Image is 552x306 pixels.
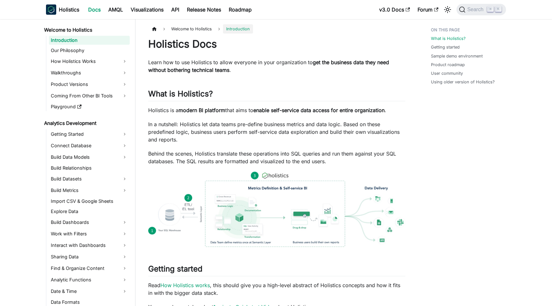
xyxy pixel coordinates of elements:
a: How Holistics Works [49,56,130,66]
button: Search (Command+K) [456,4,506,15]
a: How Holistics works [160,282,210,288]
a: Walkthroughs [49,68,130,78]
a: Find & Organize Content [49,263,130,273]
span: Introduction [223,24,253,34]
p: Learn how to use Holistics to allow everyone in your organization to . [148,58,405,74]
a: Getting Started [49,129,130,139]
a: Explore Data [49,207,130,216]
nav: Docs sidebar [40,19,135,306]
h2: Getting started [148,264,405,276]
a: Our Philosophy [49,46,130,55]
a: Using older version of Holistics? [431,79,495,85]
span: Welcome to Holistics [168,24,215,34]
a: Playground [49,102,130,111]
a: User community [431,70,463,76]
a: Build Dashboards [49,217,130,227]
a: Analytic Functions [49,275,130,285]
kbd: K [495,6,502,12]
a: Analytics Development [42,119,130,128]
a: Roadmap [225,4,256,15]
button: Switch between dark and light mode (currently light mode) [442,4,453,15]
a: Build Metrics [49,185,130,195]
p: Read , this should give you a high-level abstract of Holistics concepts and how it fits in with t... [148,281,405,297]
a: Release Notes [183,4,225,15]
a: v3.0 Docs [375,4,414,15]
a: Docs [84,4,104,15]
span: Search [465,7,487,12]
a: Forum [414,4,442,15]
a: Visualizations [127,4,167,15]
a: Interact with Dashboards [49,240,130,250]
a: Introduction [49,36,130,45]
p: In a nutshell: Holistics let data teams pre-define business metrics and data logic. Based on thes... [148,120,405,143]
a: Coming From Other BI Tools [49,91,130,101]
a: Work with Filters [49,229,130,239]
a: Import CSV & Google Sheets [49,197,130,206]
img: Holistics [46,4,56,15]
a: Welcome to Holistics [42,26,130,34]
a: API [167,4,183,15]
a: Sample demo environment [431,53,483,59]
a: Build Datasets [49,174,130,184]
a: Product Versions [49,79,130,89]
a: Sharing Data [49,252,130,262]
a: AMQL [104,4,127,15]
a: Connect Database [49,141,130,151]
p: Holistics is a that aims to . [148,106,405,114]
strong: enable self-service data access for entire organization [253,107,385,113]
b: Holistics [59,6,79,13]
a: What is Holistics? [431,35,466,42]
a: Home page [148,24,160,34]
a: HolisticsHolistics [46,4,79,15]
img: How Holistics fits in your Data Stack [148,172,405,247]
kbd: ⌘ [487,6,494,12]
h1: Holistics Docs [148,38,405,50]
a: Date & Time [49,286,130,296]
p: Behind the scenes, Holistics translate these operations into SQL queries and run them against you... [148,150,405,165]
a: Build Data Models [49,152,130,162]
a: Getting started [431,44,460,50]
nav: Breadcrumbs [148,24,405,34]
h2: What is Holistics? [148,89,405,101]
a: Build Relationships [49,164,130,172]
strong: modern BI platform [179,107,225,113]
a: Product roadmap [431,62,465,68]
